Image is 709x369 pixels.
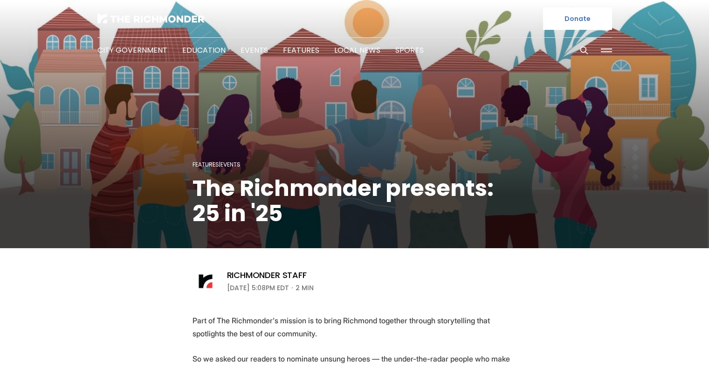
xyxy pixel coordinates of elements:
h1: The Richmonder presents: 25 in '25 [193,176,517,226]
div: | [193,159,517,170]
a: Donate [543,7,612,30]
time: [DATE] 5:08PM EDT [227,282,289,293]
a: Education [182,45,226,56]
a: Richmonder Staff [227,270,307,281]
img: Richmonder Staff [193,268,219,294]
p: Part of The Richmonder's mission is to bring Richmond together through storytelling that spotligh... [193,314,517,340]
button: Search this site [577,43,591,57]
a: City Government [97,45,167,56]
iframe: portal-trigger [630,323,709,369]
a: Features [283,45,319,56]
a: Events [241,45,268,56]
a: Sports [395,45,424,56]
a: Events [220,160,241,168]
a: Local News [334,45,380,56]
span: 2 min [296,282,314,293]
img: The Richmonder [97,14,205,23]
a: Features [193,160,219,168]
